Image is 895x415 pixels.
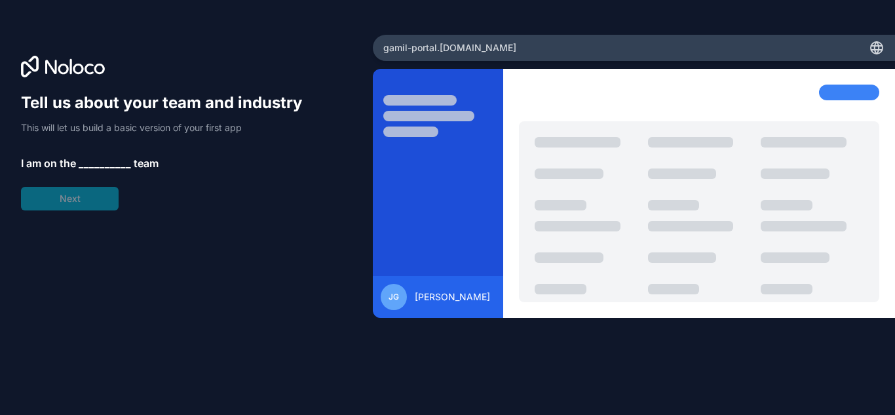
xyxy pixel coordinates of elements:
[389,292,399,302] span: jg
[21,121,314,134] p: This will let us build a basic version of your first app
[383,41,516,54] span: gamil-portal .[DOMAIN_NAME]
[21,155,76,171] span: I am on the
[79,155,131,171] span: __________
[134,155,159,171] span: team
[21,92,314,113] h1: Tell us about your team and industry
[415,290,490,304] span: [PERSON_NAME]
